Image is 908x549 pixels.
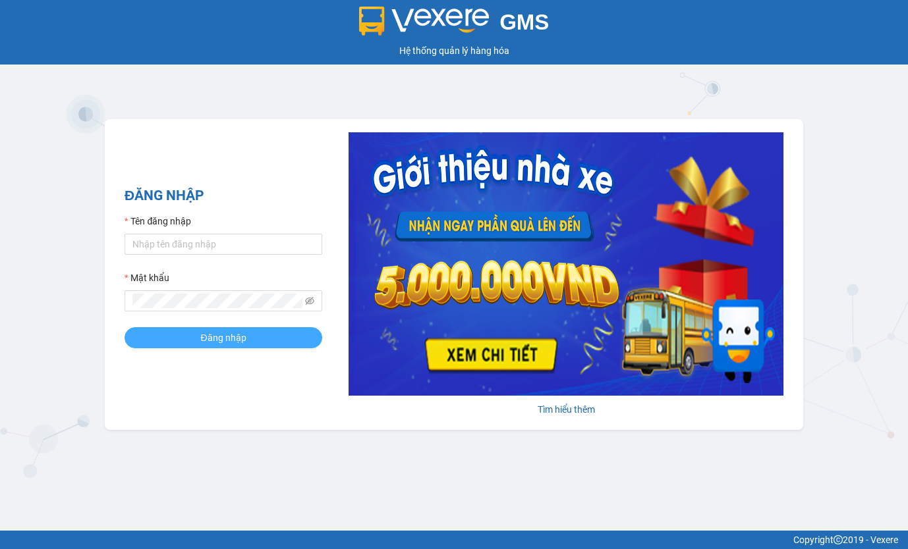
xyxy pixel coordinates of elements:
[125,185,322,207] h2: ĐĂNG NHẬP
[359,20,550,30] a: GMS
[349,402,783,417] div: Tìm hiểu thêm
[132,294,302,308] input: Mật khẩu
[499,10,549,34] span: GMS
[834,535,843,544] span: copyright
[200,330,246,345] span: Đăng nhập
[349,132,783,396] img: banner-0
[359,7,490,36] img: logo 2
[125,271,169,285] label: Mật khẩu
[305,296,314,305] span: eye-invisible
[10,533,898,547] div: Copyright 2019 - Vexere
[125,234,322,255] input: Tên đăng nhập
[3,43,905,58] div: Hệ thống quản lý hàng hóa
[125,327,322,348] button: Đăng nhập
[125,214,191,228] label: Tên đăng nhập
